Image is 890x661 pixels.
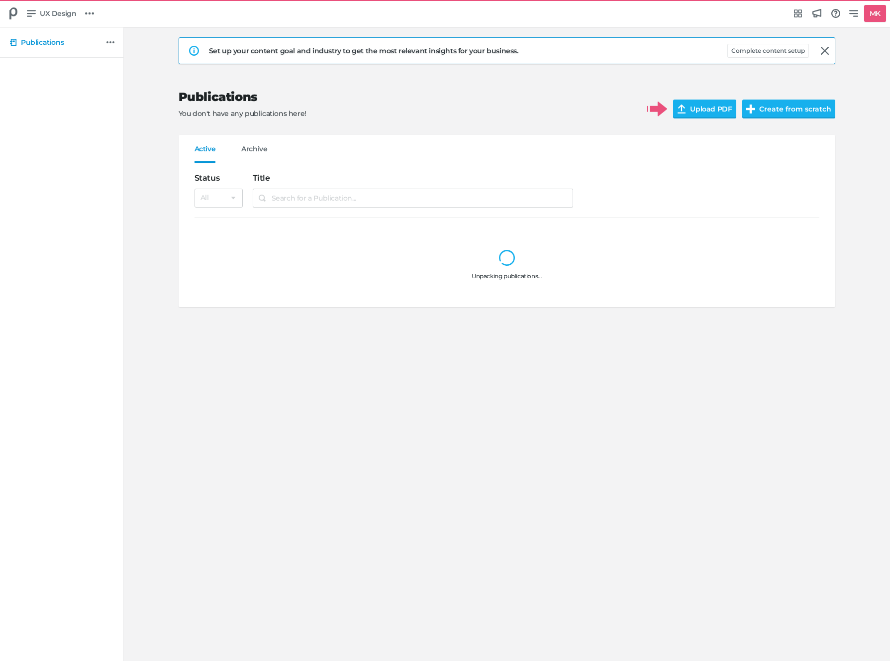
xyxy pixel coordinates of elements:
[210,272,803,281] p: Unpacking publications…
[253,173,573,183] h4: Title
[241,145,267,163] a: Archive
[727,44,809,58] button: Complete content setup
[179,109,632,119] p: You don't have any publications here!
[195,145,216,163] a: Active
[21,38,64,47] h5: Publications
[104,36,116,48] a: Additional actions...
[4,4,23,23] div: UX Design
[866,5,885,22] h5: MK
[673,100,748,118] input: Upload PDF
[742,100,835,118] button: Create from scratch
[673,100,736,118] label: Upload PDF
[179,90,632,105] h2: Publications
[6,33,103,51] a: Publications
[209,46,721,56] div: Set up your content goal and industry to get the most relevant insights for your business.
[790,5,806,22] a: Integrations Hub
[40,8,76,19] span: UX Design
[253,189,573,208] input: Search for a Publication...
[195,173,243,183] h4: Status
